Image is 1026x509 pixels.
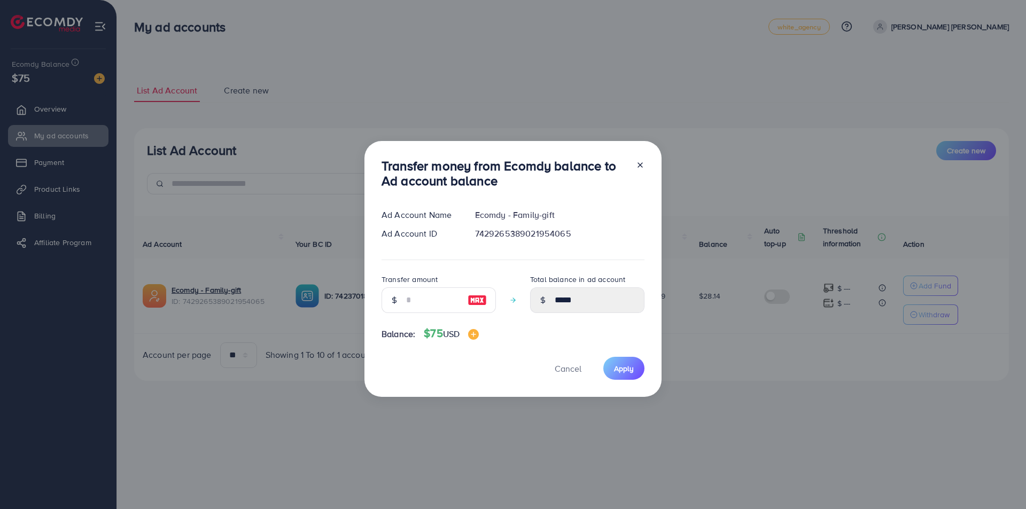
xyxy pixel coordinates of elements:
[382,274,438,285] label: Transfer amount
[443,328,460,340] span: USD
[373,228,467,240] div: Ad Account ID
[467,228,653,240] div: 7429265389021954065
[555,363,581,374] span: Cancel
[468,329,479,340] img: image
[382,328,415,340] span: Balance:
[373,209,467,221] div: Ad Account Name
[424,327,479,340] h4: $75
[467,209,653,221] div: Ecomdy - Family-gift
[541,357,595,380] button: Cancel
[468,294,487,307] img: image
[614,363,634,374] span: Apply
[530,274,625,285] label: Total balance in ad account
[981,461,1018,501] iframe: Chat
[603,357,644,380] button: Apply
[382,158,627,189] h3: Transfer money from Ecomdy balance to Ad account balance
